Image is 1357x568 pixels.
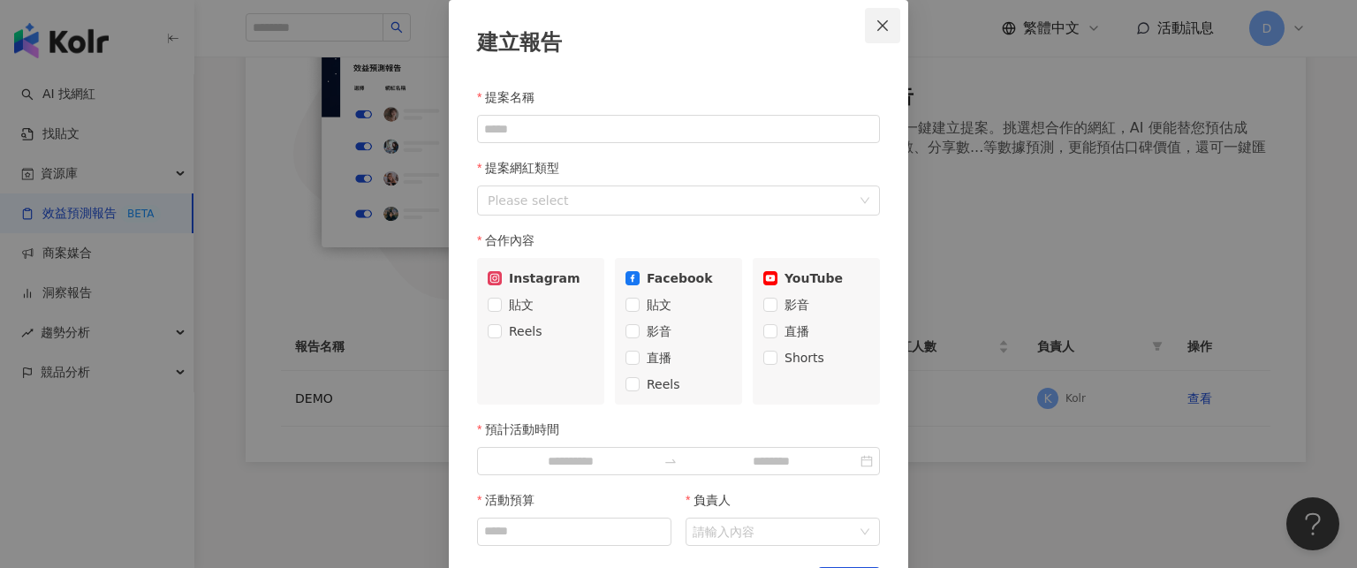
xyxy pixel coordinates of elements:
span: 影音 [777,295,816,314]
div: Facebook [625,265,732,292]
span: close [876,19,890,33]
label: 活動預算 [477,482,548,518]
label: 預計活動時間 [477,412,572,447]
span: 直播 [777,322,816,341]
label: 提案名稱 [477,80,548,115]
div: 建立報告 [477,28,880,58]
input: 提案名稱 [477,115,880,143]
input: 預計活動時間 [484,451,656,471]
span: 貼文 [640,295,678,314]
span: 貼文 [502,295,541,314]
button: Close [865,8,900,43]
span: 影音 [640,322,678,341]
span: to [663,454,678,468]
div: YouTube [763,265,869,292]
span: Reels [502,322,550,341]
span: swap-right [663,454,678,468]
span: 直播 [640,348,678,367]
input: 活動預算 [478,519,671,545]
span: Shorts [777,348,831,367]
div: Instagram [488,265,594,292]
label: 提案網紅類型 [477,150,572,186]
span: Reels [640,375,687,394]
label: 負責人 [686,482,744,518]
label: 合作內容 [477,223,548,258]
